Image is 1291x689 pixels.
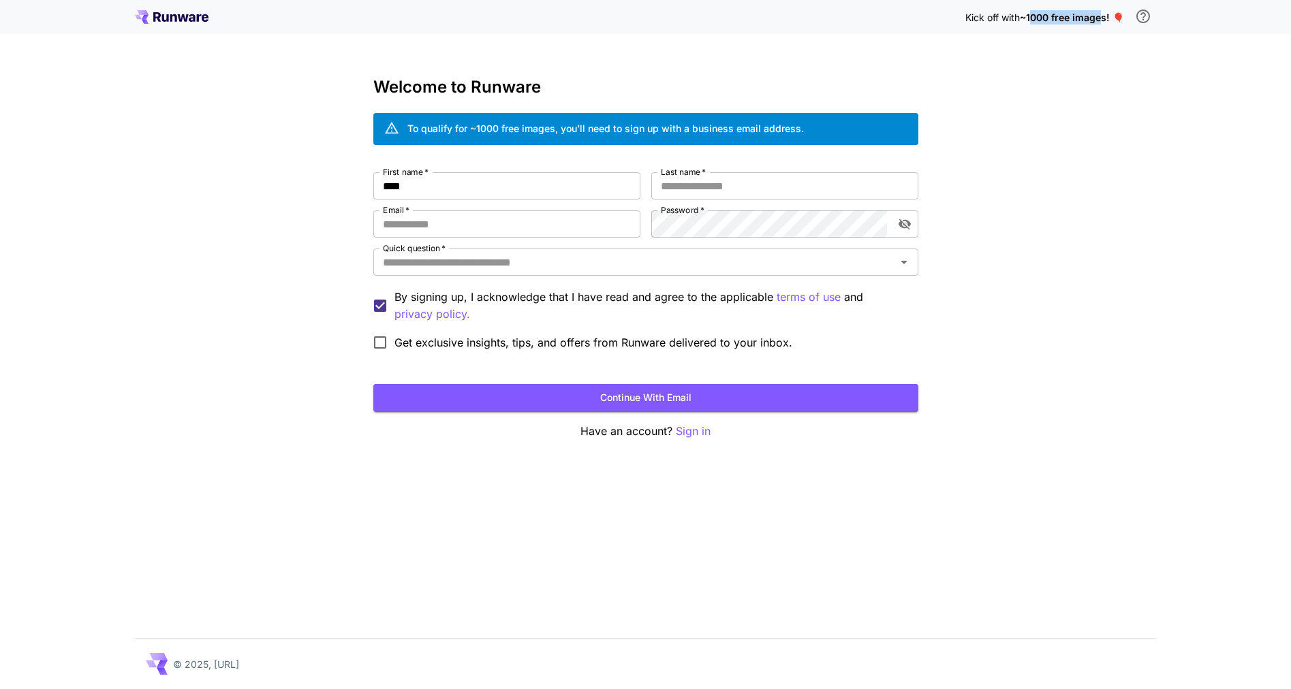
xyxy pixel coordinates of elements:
[777,289,841,306] button: By signing up, I acknowledge that I have read and agree to the applicable and privacy policy.
[383,204,409,216] label: Email
[394,289,907,323] p: By signing up, I acknowledge that I have read and agree to the applicable and
[394,306,470,323] p: privacy policy.
[676,423,711,440] button: Sign in
[173,657,239,671] p: © 2025, [URL]
[373,384,918,412] button: Continue with email
[373,78,918,97] h3: Welcome to Runware
[965,12,1020,23] span: Kick off with
[777,289,841,306] p: terms of use
[383,166,429,178] label: First name
[895,253,914,272] button: Open
[407,121,804,135] div: To qualify for ~1000 free images, you’ll need to sign up with a business email address.
[1020,12,1124,23] span: ~1000 free images! 🎈
[661,166,706,178] label: Last name
[383,242,446,254] label: Quick question
[373,423,918,440] p: Have an account?
[1130,3,1157,30] button: In order to qualify for free credit, you need to sign up with a business email address and click ...
[892,212,917,236] button: toggle password visibility
[661,204,704,216] label: Password
[394,306,470,323] button: By signing up, I acknowledge that I have read and agree to the applicable terms of use and
[394,334,792,351] span: Get exclusive insights, tips, and offers from Runware delivered to your inbox.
